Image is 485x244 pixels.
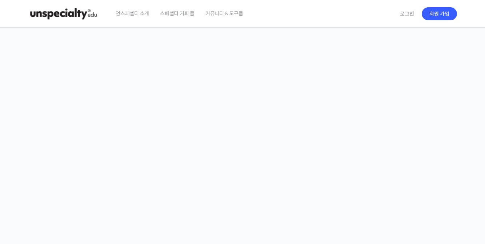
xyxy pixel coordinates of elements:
a: 회원 가입 [422,7,457,20]
p: [PERSON_NAME]을 다하는 당신을 위해, 최고와 함께 만든 커피 클래스 [7,111,478,148]
a: 로그인 [396,5,418,22]
p: 시간과 장소에 구애받지 않고, 검증된 커리큘럼으로 [7,151,478,161]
